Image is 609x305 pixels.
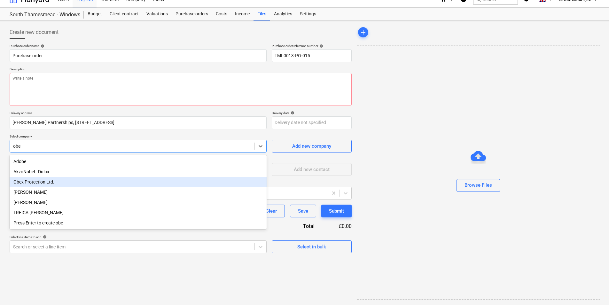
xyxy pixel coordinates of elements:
[10,235,267,239] div: Select line-items to add
[172,8,212,20] a: Purchase orders
[10,156,267,167] div: Adobe
[10,28,59,36] span: Create new document
[212,8,231,20] a: Costs
[10,134,267,140] p: Select company
[270,8,296,20] a: Analytics
[254,8,270,20] a: Files
[357,45,600,300] div: Browse Files
[10,207,267,218] div: TREICA [PERSON_NAME]
[272,49,352,62] input: Reference number
[10,197,267,207] div: [PERSON_NAME]
[10,207,267,218] div: TREICA ROBERT
[272,240,352,253] button: Select in bulk
[106,8,143,20] a: Client contract
[269,223,325,230] div: Total
[10,49,267,62] input: Document name
[272,116,352,129] input: Delivery date not specified
[292,142,331,150] div: Add new company
[272,111,352,115] div: Delivery date
[39,44,44,48] span: help
[296,8,320,20] a: Settings
[10,167,267,177] div: AkzoNobel - Dulux
[10,177,267,187] div: Obex Protection Ltd.
[318,44,323,48] span: help
[258,205,285,217] button: Clear
[465,181,492,189] div: Browse Files
[290,205,316,217] button: Save
[297,243,326,251] div: Select in bulk
[329,207,344,215] div: Submit
[10,116,267,129] input: Delivery address
[84,8,106,20] a: Budget
[321,205,352,217] button: Submit
[266,207,277,215] div: Clear
[10,67,352,73] p: Description
[298,207,308,215] div: Save
[10,218,267,228] div: Press Enter to create obe
[10,44,267,48] div: Purchase order name
[10,12,76,18] div: South Thamesmead - Windows
[457,179,500,192] button: Browse Files
[325,223,352,230] div: £0.00
[289,111,294,115] span: help
[10,187,267,197] div: [PERSON_NAME]
[359,28,367,36] span: add
[231,8,254,20] a: Income
[10,111,267,116] p: Delivery address
[272,140,352,152] button: Add new company
[143,8,172,20] a: Valuations
[10,197,267,207] div: Robert Tye
[42,235,47,239] span: help
[10,187,267,197] div: ROBERT KRAKOVSKI
[272,44,352,48] div: Purchase order reference number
